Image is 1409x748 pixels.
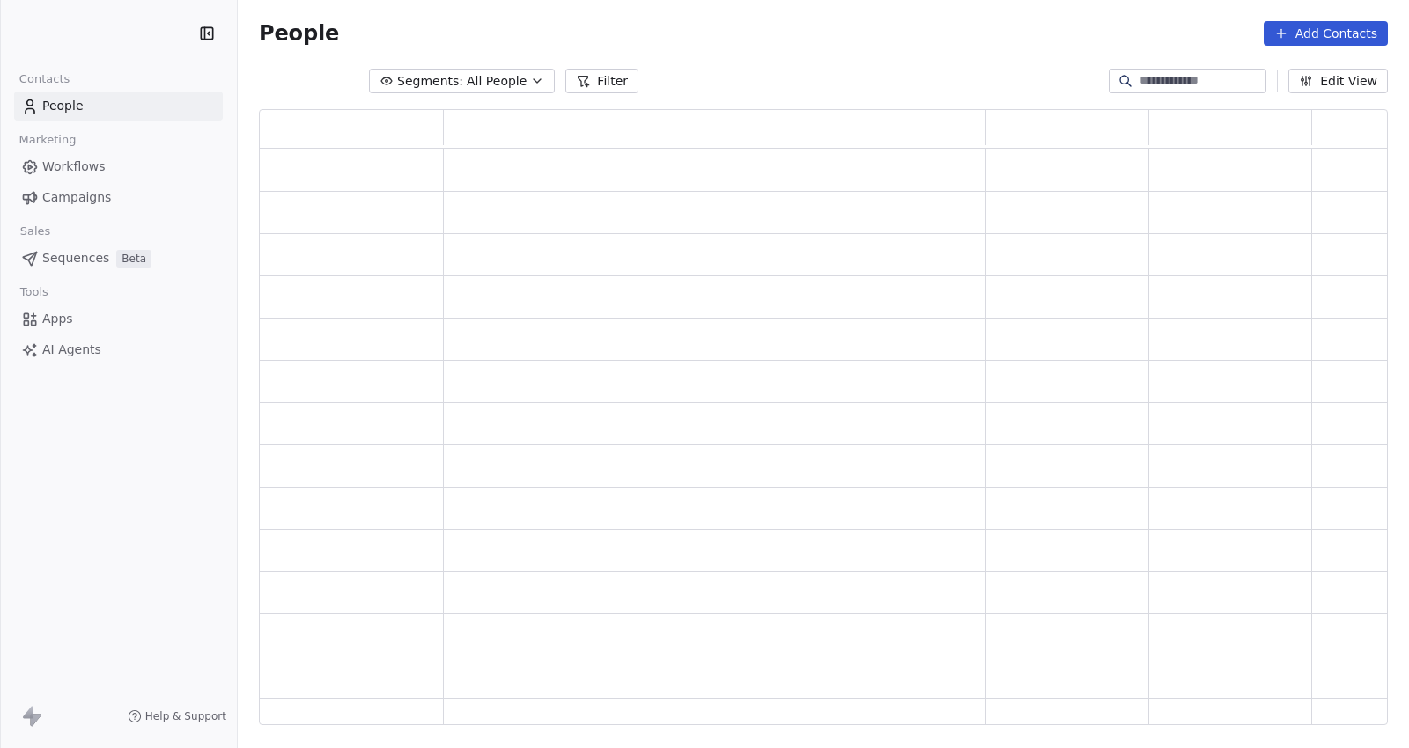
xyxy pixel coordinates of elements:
[128,709,226,723] a: Help & Support
[42,188,111,207] span: Campaigns
[14,152,223,181] a: Workflows
[1288,69,1388,93] button: Edit View
[259,20,339,47] span: People
[14,92,223,121] a: People
[42,249,109,268] span: Sequences
[42,158,106,176] span: Workflows
[42,310,73,328] span: Apps
[11,127,84,153] span: Marketing
[467,72,527,91] span: All People
[42,97,84,115] span: People
[14,335,223,364] a: AI Agents
[116,250,151,268] span: Beta
[12,279,55,305] span: Tools
[397,72,463,91] span: Segments:
[14,183,223,212] a: Campaigns
[12,218,58,245] span: Sales
[565,69,638,93] button: Filter
[11,66,77,92] span: Contacts
[1264,21,1388,46] button: Add Contacts
[14,304,223,334] a: Apps
[14,244,223,273] a: SequencesBeta
[42,341,101,359] span: AI Agents
[145,709,226,723] span: Help & Support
